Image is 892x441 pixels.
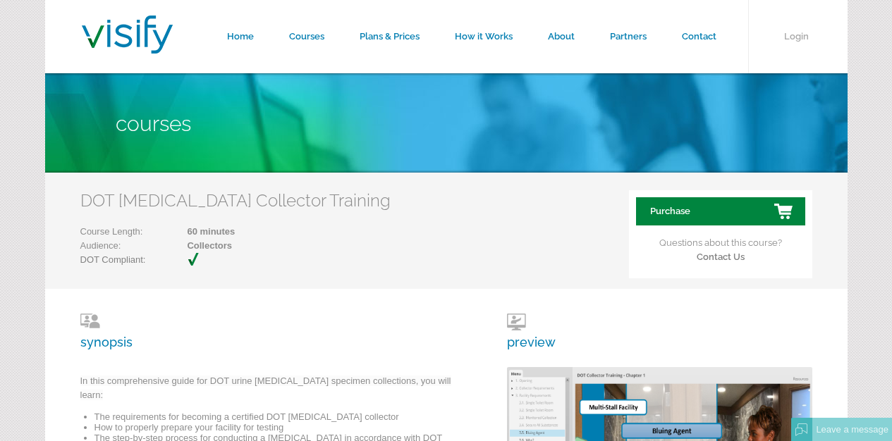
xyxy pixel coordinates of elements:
[812,418,892,441] div: Leave a message
[94,411,461,422] li: The requirements for becoming a certified DOT [MEDICAL_DATA] collector
[80,253,214,267] p: DOT Compliant:
[636,197,805,225] a: Purchase
[116,111,191,136] span: Courses
[80,225,236,239] p: Course Length:
[82,15,173,54] img: Visify Training
[697,251,745,262] a: Contact Us
[80,313,461,349] h3: synopsis
[507,313,556,349] h3: preview
[94,422,461,433] li: How to properly prepare your facility for testing
[795,423,808,436] img: Offline
[142,239,235,253] span: Collectors
[80,239,236,253] p: Audience:
[80,190,408,211] h2: DOT [MEDICAL_DATA] Collector Training
[82,37,173,58] a: Visify Training
[142,225,235,239] span: 60 minutes
[80,375,451,400] span: In this comprehensive guide for DOT urine [MEDICAL_DATA] specimen collections, you will learn:
[636,225,805,264] p: Questions about this course?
